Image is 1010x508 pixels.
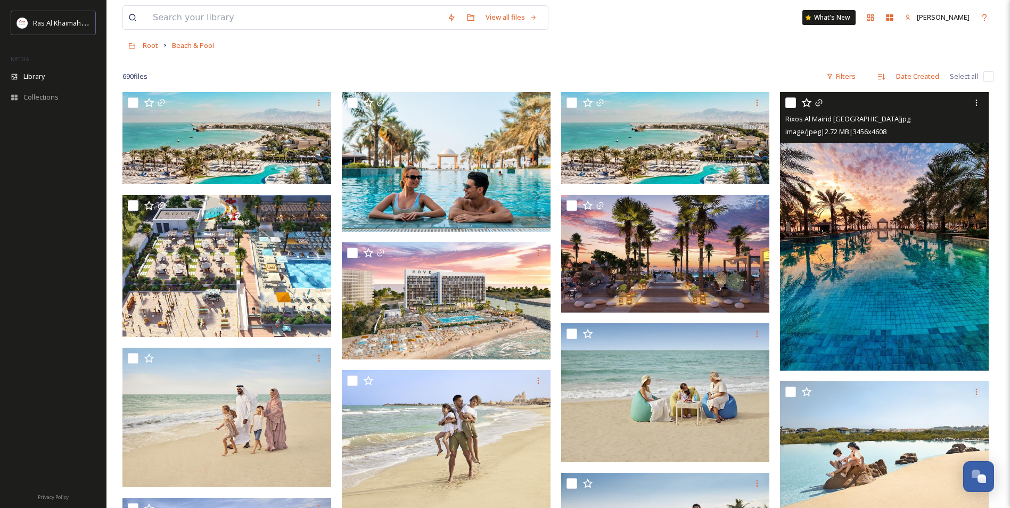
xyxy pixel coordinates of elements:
img: ROVE AL MARJAN ISLAND .jpg [561,195,770,313]
span: MEDIA [11,55,29,63]
input: Search your library [147,6,442,29]
span: Rixos Al Mairid [GEOGRAPHIC_DATA]jpg [785,114,910,124]
span: Root [143,40,158,50]
span: Select all [950,71,978,81]
div: Date Created [891,66,945,87]
img: Family on the beach .tif [561,323,770,462]
a: What's New [802,10,856,25]
img: ROVE AL MARJAN ISLAND .jpg [342,242,551,359]
a: View all files [480,7,543,28]
img: ROVE AL MARJAN ISLAND .jpg [122,195,331,337]
a: [PERSON_NAME] [899,7,975,28]
span: 690 file s [122,71,147,81]
span: Ras Al Khaimah Tourism Development Authority [33,18,184,28]
img: Rixos Al Mairid Ras Al Khaimah Resort.jpg [122,92,331,184]
img: Rixos Al Mairid Ras Al Khaimah Resort.jpg [342,92,551,232]
span: Collections [23,92,59,102]
span: image/jpeg | 2.72 MB | 3456 x 4608 [785,127,886,136]
img: Rixos Al Mairid Ras Al Khaimah Resort.jpg [780,92,989,370]
a: Privacy Policy [38,490,69,503]
img: Family on the beach .tif [122,348,331,487]
img: Rixos Al Mairid Ras Al Khaimah Resort.jpg [561,92,770,184]
button: Open Chat [963,461,994,492]
span: [PERSON_NAME] [917,12,970,22]
span: Privacy Policy [38,494,69,501]
a: Root [143,39,158,52]
span: Library [23,71,45,81]
span: Beach & Pool [172,40,214,50]
img: Logo_RAKTDA_RGB-01.png [17,18,28,28]
a: Beach & Pool [172,39,214,52]
div: Filters [821,66,861,87]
